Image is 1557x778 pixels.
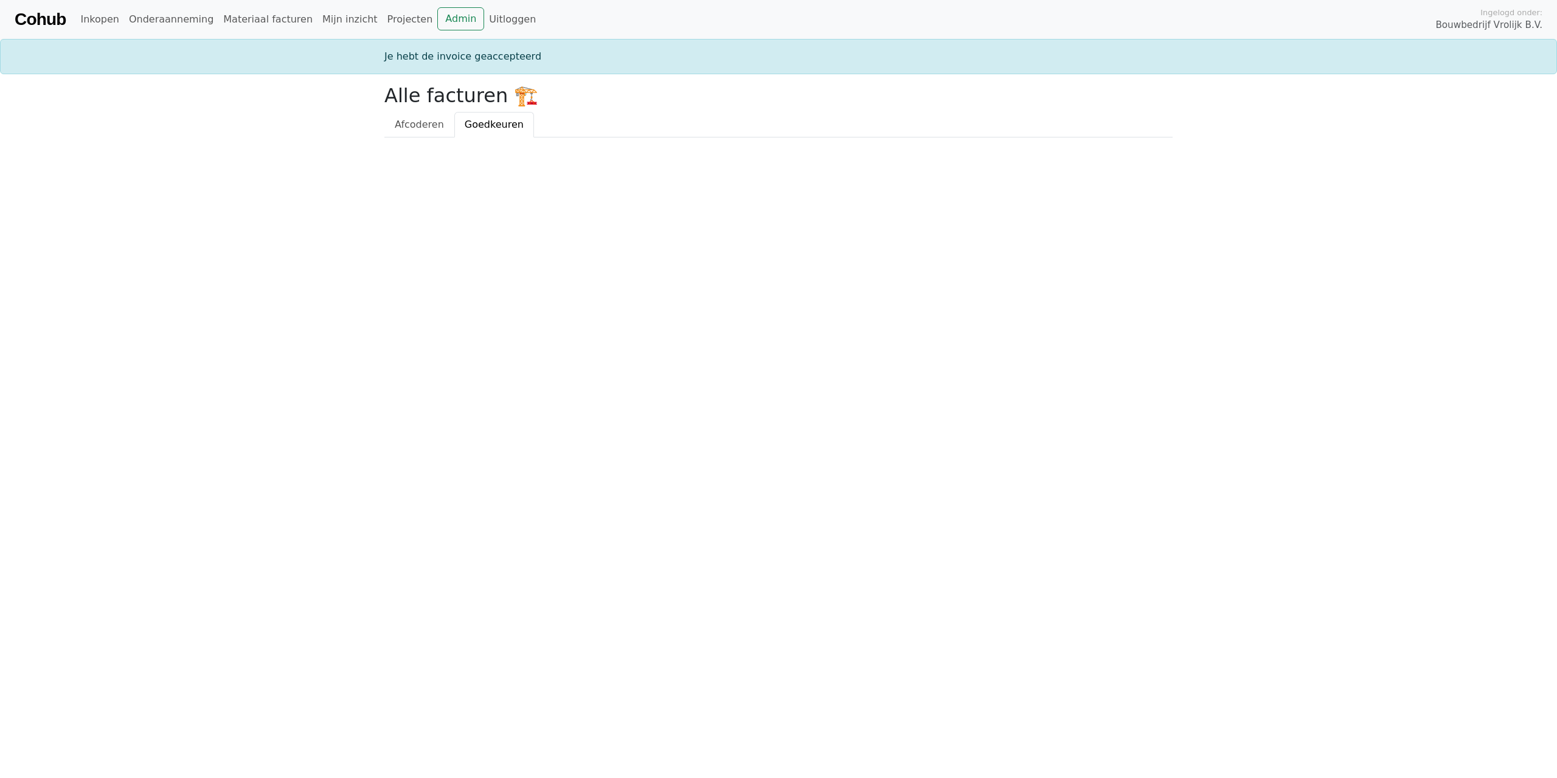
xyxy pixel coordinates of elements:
a: Onderaanneming [124,7,218,32]
a: Admin [437,7,484,30]
span: Goedkeuren [465,119,524,130]
a: Uitloggen [484,7,541,32]
a: Inkopen [75,7,123,32]
span: Ingelogd onder: [1480,7,1542,18]
span: Afcoderen [395,119,444,130]
a: Cohub [15,5,66,34]
a: Projecten [383,7,438,32]
a: Mijn inzicht [317,7,383,32]
a: Afcoderen [384,112,454,137]
div: Je hebt de invoice geaccepteerd [377,49,1180,64]
a: Materiaal facturen [218,7,317,32]
a: Goedkeuren [454,112,534,137]
h2: Alle facturen 🏗️ [384,84,1173,107]
span: Bouwbedrijf Vrolijk B.V. [1435,18,1542,32]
